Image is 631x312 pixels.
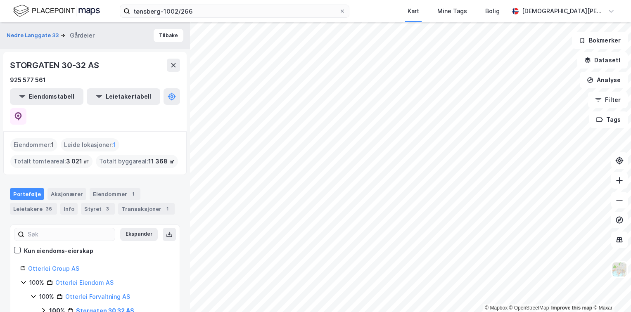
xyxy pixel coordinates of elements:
[10,88,83,105] button: Eiendomstabell
[10,75,46,85] div: 925 577 561
[572,32,628,49] button: Bokmerker
[66,156,89,166] span: 3 021 ㎡
[61,138,119,151] div: Leide lokasjoner :
[590,272,631,312] div: Kontrollprogram for chat
[577,52,628,69] button: Datasett
[485,6,500,16] div: Bolig
[522,6,605,16] div: [DEMOGRAPHIC_DATA][PERSON_NAME]
[120,228,158,241] button: Ekspander
[113,140,116,150] span: 1
[580,72,628,88] button: Analyse
[589,111,628,128] button: Tags
[10,188,44,200] div: Portefølje
[39,292,54,302] div: 100%
[163,205,171,213] div: 1
[44,205,54,213] div: 36
[485,305,508,311] a: Mapbox
[10,155,93,168] div: Totalt tomteareal :
[10,59,100,72] div: STORGATEN 30-32 AS
[130,5,339,17] input: Søk på adresse, matrikkel, gårdeiere, leietakere eller personer
[81,203,115,215] div: Styret
[612,262,627,277] img: Z
[509,305,549,311] a: OpenStreetMap
[10,138,57,151] div: Eiendommer :
[551,305,592,311] a: Improve this map
[129,190,137,198] div: 1
[51,140,54,150] span: 1
[103,205,111,213] div: 3
[154,29,183,42] button: Tilbake
[60,203,78,215] div: Info
[96,155,178,168] div: Totalt byggareal :
[24,246,93,256] div: Kun eiendoms-eierskap
[90,188,140,200] div: Eiendommer
[55,279,114,286] a: Otterlei Eiendom AS
[47,188,86,200] div: Aksjonærer
[28,265,79,272] a: Otterlei Group AS
[24,228,115,241] input: Søk
[118,203,175,215] div: Transaksjoner
[437,6,467,16] div: Mine Tags
[408,6,419,16] div: Kart
[87,88,160,105] button: Leietakertabell
[29,278,44,288] div: 100%
[7,31,60,40] button: Nedre Langgate 33
[590,272,631,312] iframe: Chat Widget
[13,4,100,18] img: logo.f888ab2527a4732fd821a326f86c7f29.svg
[148,156,175,166] span: 11 368 ㎡
[70,31,95,40] div: Gårdeier
[10,203,57,215] div: Leietakere
[588,92,628,108] button: Filter
[65,293,130,300] a: Otterlei Forvaltning AS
